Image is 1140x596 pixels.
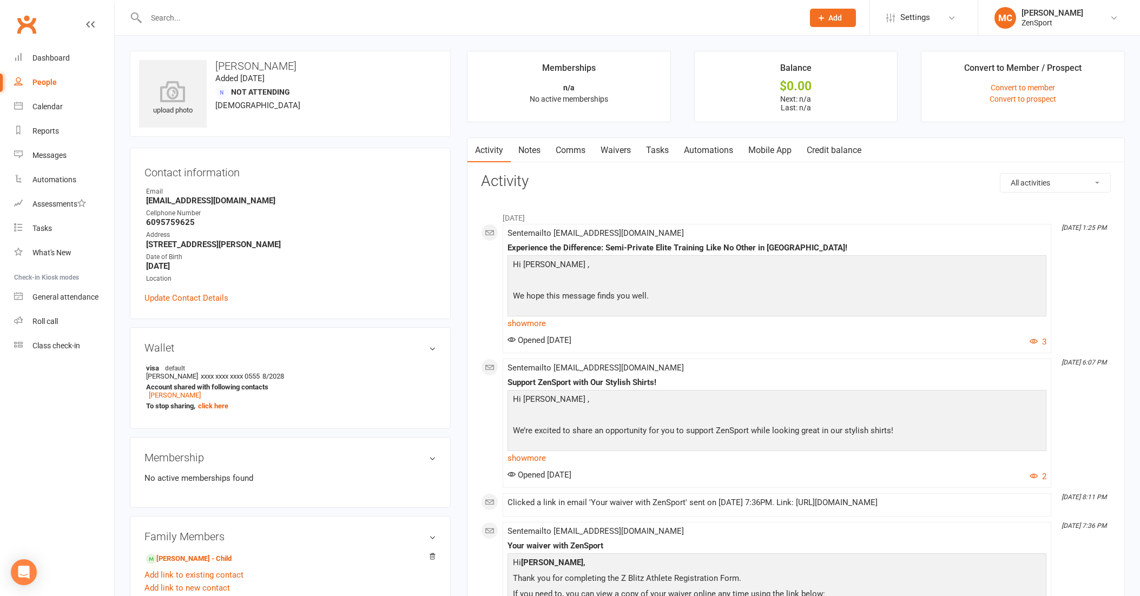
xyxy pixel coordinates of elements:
[510,556,1044,572] p: Hi
[146,240,436,249] strong: [STREET_ADDRESS][PERSON_NAME]
[1062,493,1106,501] i: [DATE] 8:11 PM
[14,46,114,70] a: Dashboard
[508,335,571,345] span: Opened [DATE]
[799,138,869,163] a: Credit balance
[144,162,436,178] h3: Contact information
[508,243,1046,253] div: Experience the Difference: Semi-Private Elite Training Like No Other in [GEOGRAPHIC_DATA]!
[508,541,1046,551] div: Your waiver with ZenSport
[146,187,436,197] div: Email
[32,54,70,62] div: Dashboard
[32,248,71,257] div: What's New
[467,138,511,163] a: Activity
[32,224,52,233] div: Tasks
[1030,470,1046,483] button: 2
[508,451,1046,466] a: show more
[144,472,436,485] p: No active memberships found
[14,309,114,334] a: Roll call
[481,173,1111,190] h3: Activity
[510,393,1044,408] p: Hi [PERSON_NAME] ,
[1022,8,1083,18] div: [PERSON_NAME]
[146,196,436,206] strong: [EMAIL_ADDRESS][DOMAIN_NAME]
[146,363,431,372] strong: visa
[810,9,856,27] button: Add
[508,526,684,536] span: Sent email to [EMAIL_ADDRESS][DOMAIN_NAME]
[146,383,431,391] strong: Account shared with following contacts
[14,168,114,192] a: Automations
[143,10,796,25] input: Search...
[593,138,638,163] a: Waivers
[741,138,799,163] a: Mobile App
[146,217,436,227] strong: 6095759625
[508,498,1046,507] div: Clicked a link in email 'Your waiver with ZenSport' sent on [DATE] 7:36PM. Link: [URL][DOMAIN_NAME]
[139,81,207,116] div: upload photo
[704,81,888,92] div: $0.00
[32,293,98,301] div: General attendance
[14,143,114,168] a: Messages
[508,316,1046,331] a: show more
[991,83,1055,92] a: Convert to member
[215,74,265,83] time: Added [DATE]
[542,61,596,81] div: Memberships
[32,317,58,326] div: Roll call
[14,192,114,216] a: Assessments
[11,559,37,585] div: Open Intercom Messenger
[144,362,436,412] li: [PERSON_NAME]
[144,581,230,594] a: Add link to new contact
[146,252,436,262] div: Date of Birth
[900,5,930,30] span: Settings
[14,216,114,241] a: Tasks
[14,285,114,309] a: General attendance kiosk mode
[511,138,548,163] a: Notes
[146,402,431,410] strong: To stop sharing,
[149,391,201,399] a: [PERSON_NAME]
[14,241,114,265] a: What's New
[162,363,188,372] span: default
[32,200,86,208] div: Assessments
[510,258,1044,274] p: Hi [PERSON_NAME] ,
[144,452,436,463] h3: Membership
[990,95,1056,103] a: Convert to prospect
[146,230,436,240] div: Address
[780,61,812,81] div: Balance
[201,372,260,380] span: xxxx xxxx xxxx 0555
[32,175,76,184] div: Automations
[481,207,1111,224] li: [DATE]
[964,61,1082,81] div: Convert to Member / Prospect
[510,424,1044,440] p: We’re excited to share an opportunity for you to support ZenSport while looking great in our styl...
[139,60,441,72] h3: [PERSON_NAME]
[32,341,80,350] div: Class check-in
[198,402,228,410] a: click here
[508,363,684,373] span: Sent email to [EMAIL_ADDRESS][DOMAIN_NAME]
[144,568,243,581] a: Add link to existing contact
[548,138,593,163] a: Comms
[508,378,1046,387] div: Support ZenSport with Our Stylish Shirts!
[510,289,1044,305] p: We hope this message finds you well.
[144,342,436,354] h3: Wallet
[144,292,228,304] a: Update Contact Details
[32,151,67,160] div: Messages
[676,138,741,163] a: Automations
[1062,359,1106,366] i: [DATE] 6:07 PM
[14,119,114,143] a: Reports
[638,138,676,163] a: Tasks
[231,88,290,96] span: Not Attending
[510,572,1044,587] p: Thank you for completing the Z Blitz Athlete Registration Form.
[508,228,684,238] span: Sent email to [EMAIL_ADDRESS][DOMAIN_NAME]
[563,83,575,92] strong: n/a
[32,127,59,135] div: Reports
[1030,335,1046,348] button: 3
[14,70,114,95] a: People
[1062,522,1106,529] i: [DATE] 7:36 PM
[32,102,63,111] div: Calendar
[146,553,232,565] a: [PERSON_NAME] - Child
[508,470,571,480] span: Opened [DATE]
[262,372,284,380] span: 8/2028
[1022,18,1083,28] div: ZenSport
[994,7,1016,29] div: MC
[521,558,585,567] strong: [PERSON_NAME],
[1062,224,1106,231] i: [DATE] 1:25 PM
[146,261,436,271] strong: [DATE]
[144,531,436,542] h3: Family Members
[704,95,888,112] p: Next: n/a Last: n/a
[32,78,57,87] div: People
